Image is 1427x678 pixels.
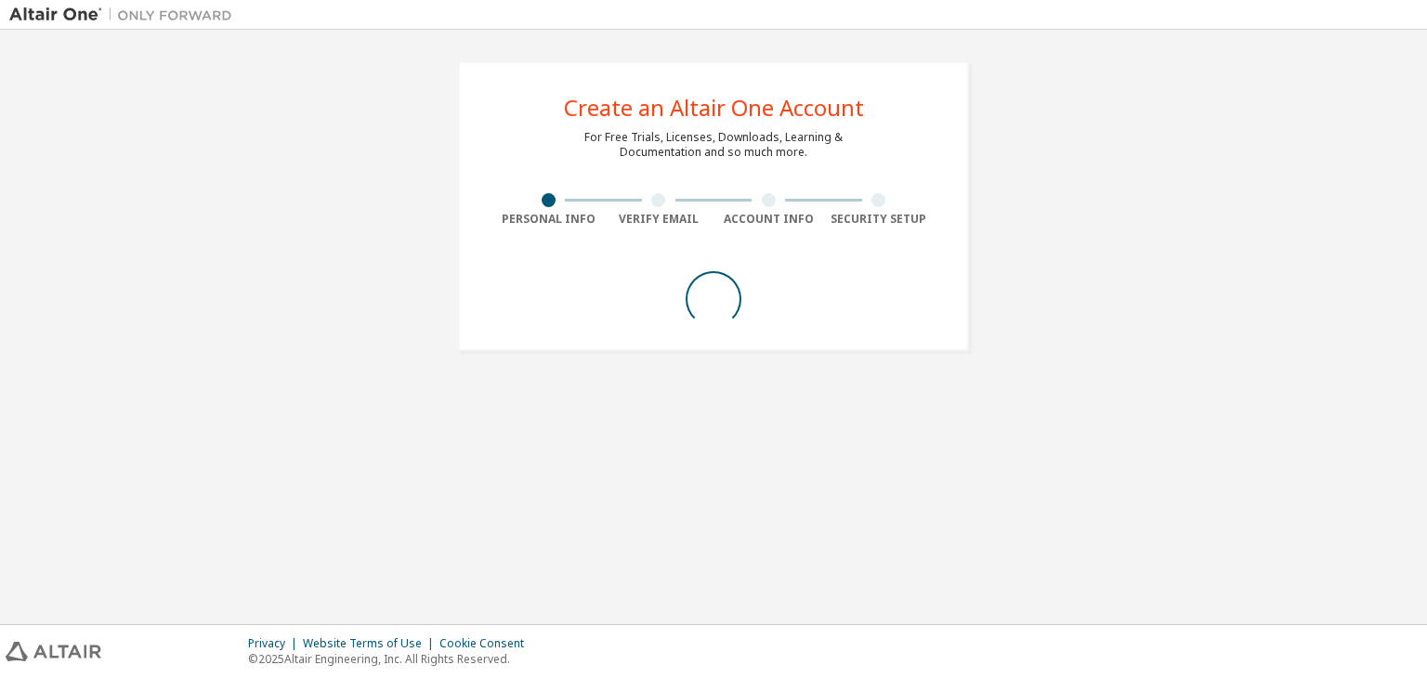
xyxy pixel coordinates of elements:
[303,636,439,651] div: Website Terms of Use
[824,212,935,227] div: Security Setup
[9,6,242,24] img: Altair One
[564,97,864,119] div: Create an Altair One Account
[6,642,101,661] img: altair_logo.svg
[713,212,824,227] div: Account Info
[493,212,604,227] div: Personal Info
[604,212,714,227] div: Verify Email
[584,130,843,160] div: For Free Trials, Licenses, Downloads, Learning & Documentation and so much more.
[439,636,535,651] div: Cookie Consent
[248,636,303,651] div: Privacy
[248,651,535,667] p: © 2025 Altair Engineering, Inc. All Rights Reserved.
